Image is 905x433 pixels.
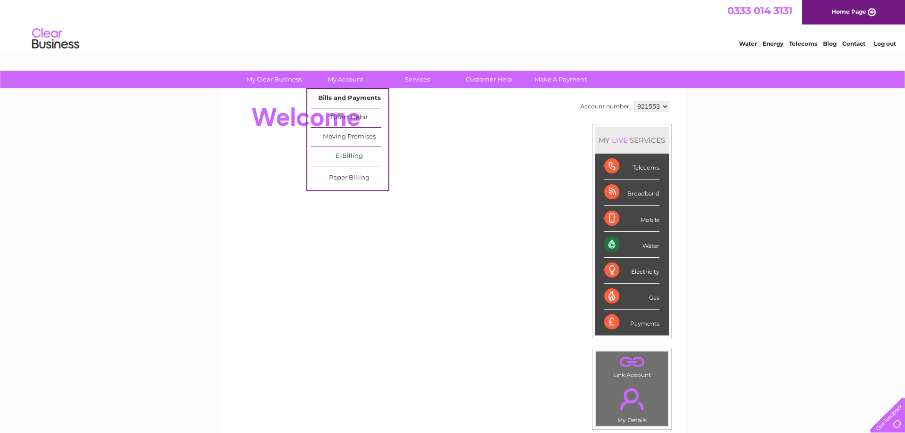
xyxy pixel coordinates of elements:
[842,40,865,47] a: Contact
[727,5,792,16] a: 0333 014 3131
[763,40,783,47] a: Energy
[789,40,817,47] a: Telecoms
[522,71,600,88] a: Make A Payment
[610,136,630,145] div: LIVE
[311,89,388,108] a: Bills and Payments
[311,108,388,127] a: Direct Debit
[739,40,757,47] a: Water
[230,5,676,46] div: Clear Business is a trading name of Verastar Limited (registered in [GEOGRAPHIC_DATA] No. 3667643...
[235,71,313,88] a: My Clear Business
[604,154,659,180] div: Telecoms
[604,206,659,232] div: Mobile
[595,351,668,381] td: Link Account
[874,40,896,47] a: Log out
[598,354,666,370] a: .
[378,71,456,88] a: Services
[823,40,837,47] a: Blog
[450,71,528,88] a: Customer Help
[598,383,666,416] a: .
[595,127,669,154] div: MY SERVICES
[311,147,388,166] a: E-Billing
[604,310,659,335] div: Payments
[32,25,80,53] img: logo.png
[595,380,668,426] td: My Details
[307,71,385,88] a: My Account
[604,258,659,284] div: Electricity
[604,284,659,310] div: Gas
[604,180,659,205] div: Broadband
[578,98,632,114] td: Account number
[604,232,659,258] div: Water
[311,128,388,147] a: Moving Premises
[311,169,388,188] a: Paper Billing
